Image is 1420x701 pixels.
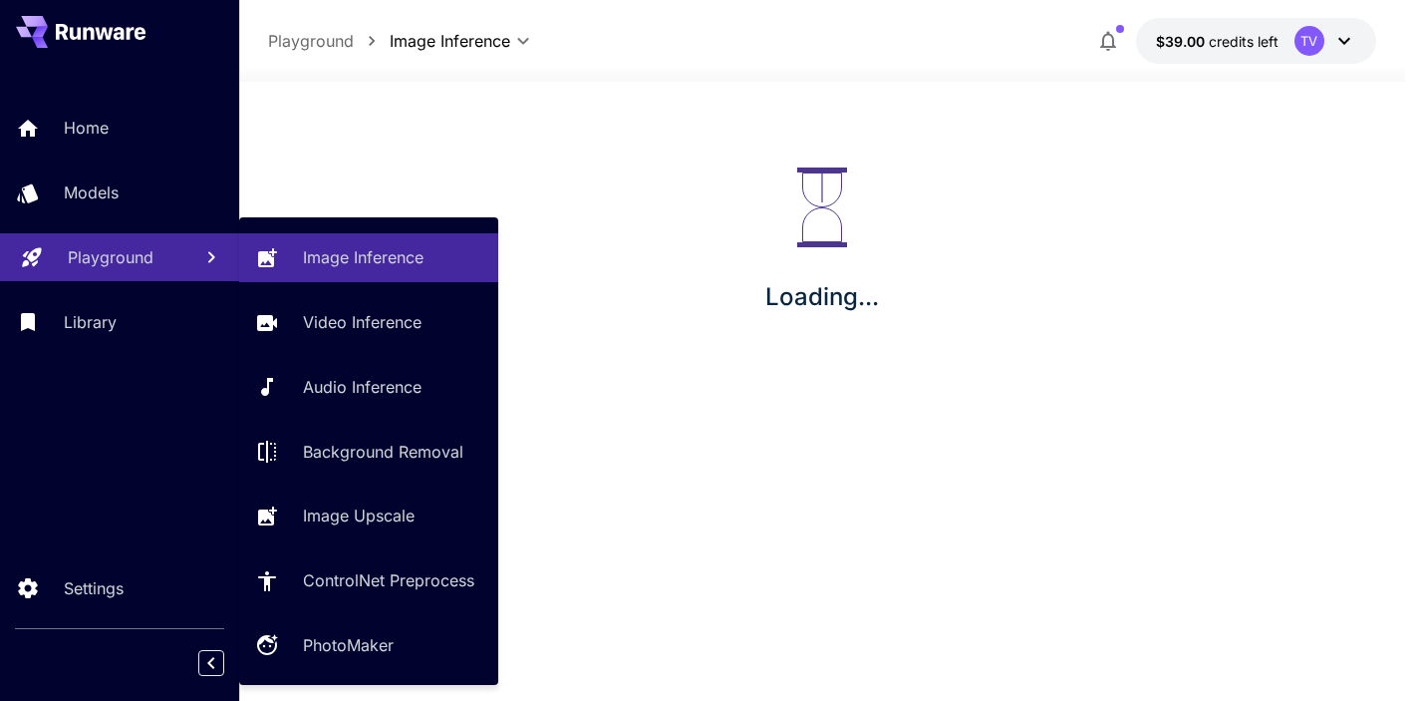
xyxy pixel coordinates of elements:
p: Image Upscale [303,504,415,527]
p: Loading... [765,279,879,315]
p: Models [64,180,119,204]
a: PhotoMaker [239,621,498,670]
button: $39.00197 [1136,18,1376,64]
p: Audio Inference [303,375,422,399]
a: Image Inference [239,233,498,282]
nav: breadcrumb [268,29,390,53]
p: Playground [268,29,354,53]
p: Background Removal [303,440,463,464]
a: Video Inference [239,298,498,347]
span: Image Inference [390,29,510,53]
p: PhotoMaker [303,633,394,657]
div: Collapse sidebar [213,645,239,681]
a: Image Upscale [239,492,498,540]
span: credits left [1209,33,1278,50]
a: ControlNet Preprocess [239,556,498,605]
p: Home [64,116,109,140]
p: Playground [68,245,153,269]
button: Collapse sidebar [198,650,224,676]
div: $39.00197 [1156,31,1278,52]
p: Video Inference [303,310,422,334]
a: Audio Inference [239,363,498,412]
a: Background Removal [239,427,498,476]
p: Library [64,310,117,334]
div: TV [1294,26,1324,56]
p: ControlNet Preprocess [303,568,474,592]
span: $39.00 [1156,33,1209,50]
p: Settings [64,576,124,600]
p: Image Inference [303,245,424,269]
